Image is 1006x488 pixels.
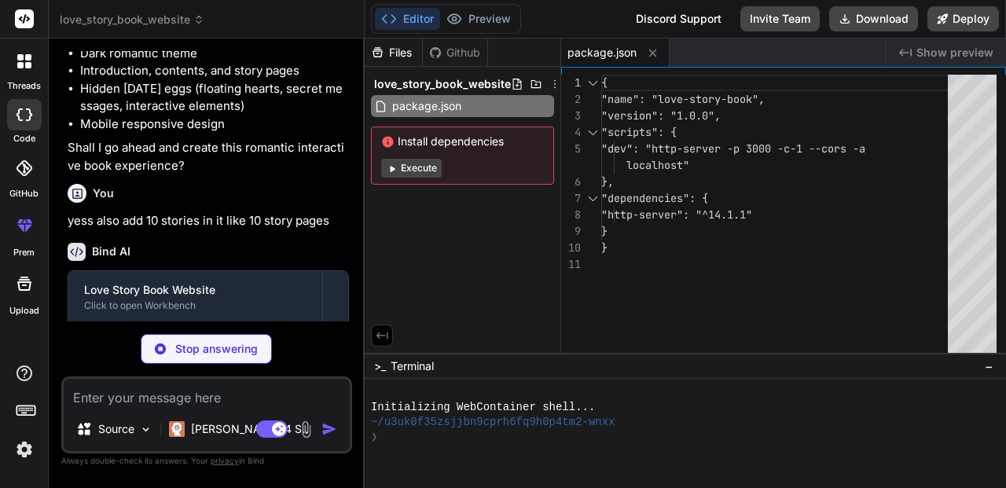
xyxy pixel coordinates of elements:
[561,108,581,124] div: 3
[92,244,130,259] h6: Bind AI
[93,185,114,201] h6: You
[80,45,349,63] li: Dark romantic theme
[601,75,608,90] span: {
[98,421,134,437] p: Source
[13,246,35,259] label: prem
[829,6,918,31] button: Download
[567,45,637,61] span: package.json
[84,299,307,312] div: Click to open Workbench
[60,12,204,28] span: love_story_book_website
[601,240,608,255] span: }
[84,282,307,298] div: Love Story Book Website
[601,174,614,189] span: },
[68,271,322,323] button: Love Story Book WebsiteClick to open Workbench
[601,92,765,106] span: "name": "love-story-book",
[9,304,39,317] label: Upload
[371,430,377,445] span: ❯
[11,436,38,463] img: settings
[561,91,581,108] div: 2
[916,45,993,61] span: Show preview
[440,8,517,30] button: Preview
[582,190,603,207] div: Click to collapse the range.
[626,158,689,172] span: localhost"
[626,6,731,31] div: Discord Support
[80,116,349,134] li: Mobile responsive design
[561,256,581,273] div: 11
[13,132,35,145] label: code
[80,80,349,116] li: Hidden [DATE] eggs (floating hearts, secret messages, interactive elements)
[601,108,721,123] span: "version": "1.0.0",
[423,45,487,61] div: Github
[381,134,544,149] span: Install dependencies
[211,456,239,465] span: privacy
[561,75,581,91] div: 1
[61,453,352,468] p: Always double-check its answers. Your in Bind
[191,421,308,437] p: [PERSON_NAME] 4 S..
[80,62,349,80] li: Introduction, contents, and story pages
[391,358,434,374] span: Terminal
[7,79,41,93] label: threads
[561,207,581,223] div: 8
[365,45,422,61] div: Files
[561,240,581,256] div: 10
[601,191,708,205] span: "dependencies": {
[601,125,677,139] span: "scripts": {
[985,358,993,374] span: −
[561,223,581,240] div: 9
[139,423,152,436] img: Pick Models
[375,8,440,30] button: Editor
[601,207,752,222] span: "http-server": "^14.1.1"
[374,358,386,374] span: >_
[321,421,337,437] img: icon
[582,124,603,141] div: Click to collapse the range.
[927,6,999,31] button: Deploy
[371,400,595,415] span: Initializing WebContainer shell...
[371,415,615,430] span: ~/u3uk0f35zsjjbn9cprh6fq9h0p4tm2-wnxx
[582,75,603,91] div: Click to collapse the range.
[561,174,581,190] div: 6
[374,76,511,92] span: love_story_book_website
[68,212,349,230] p: yess also add 10 stories in it like 10 story pages
[175,341,258,357] p: Stop answering
[601,224,608,238] span: }
[561,124,581,141] div: 4
[169,421,185,437] img: Claude 4 Sonnet
[297,420,315,438] img: attachment
[391,97,463,116] span: package.json
[68,139,349,174] p: Shall I go ahead and create this romantic interactive book experience?
[740,6,820,31] button: Invite Team
[9,187,39,200] label: GitHub
[381,159,442,178] button: Execute
[601,141,865,156] span: "dev": "http-server -p 3000 -c-1 --cors -a
[561,141,581,157] div: 5
[561,190,581,207] div: 7
[982,354,997,379] button: −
